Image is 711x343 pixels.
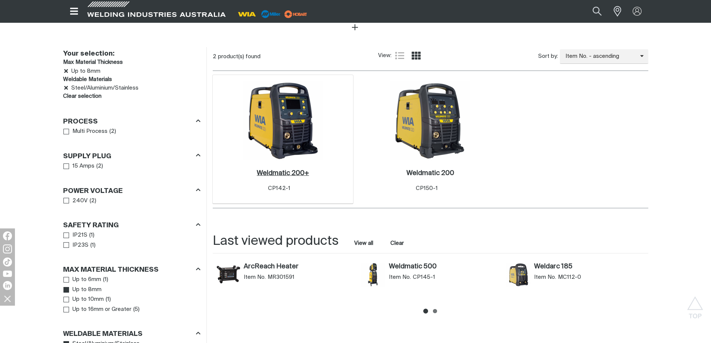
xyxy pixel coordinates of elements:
h3: Weldable Materials [63,75,200,84]
a: ArcReach Heater [244,263,354,271]
span: Sort by: [538,52,558,61]
ul: Safety Rating [63,230,200,250]
a: Remove Up to 8mm [63,68,69,74]
a: IP21S [63,230,88,240]
span: IP21S [72,231,87,240]
span: ( 1 ) [89,231,94,240]
a: Weldmatic 200+ [257,169,309,178]
img: Facebook [3,231,12,240]
span: ( 1 ) [106,295,111,304]
img: ArcReach Heater [216,263,240,287]
img: Weldarc 185 [506,263,530,287]
article: Weldarc 185 (MC112-0) [503,261,648,294]
img: hide socials [1,292,14,305]
span: Up to 10mm [72,295,104,304]
article: Weldmatic 500 (CP145-1) [358,261,503,294]
img: YouTube [3,271,12,277]
h2: Last viewed products [213,233,339,250]
span: MC112-0 [558,274,581,281]
h3: Process [63,118,98,126]
a: List view [395,51,404,60]
span: IP23S [72,241,88,250]
a: View all last viewed products [354,240,373,247]
img: LinkedIn [3,281,12,290]
span: Up to 8mm [72,286,102,294]
ul: Supply Plug [63,161,200,171]
span: CP150-1 [416,185,438,191]
li: Up to 8mm [63,67,200,75]
ul: Max Material Thickness [63,275,200,314]
span: 240V [72,197,88,205]
span: ( 2 ) [90,197,96,205]
a: Up to 8mm [63,285,102,295]
a: 240V [63,196,88,206]
span: Item No. [389,274,411,281]
span: Item No. - ascending [560,52,640,61]
ul: Power Voltage [63,196,200,206]
a: Weldmatic 500 [389,263,499,271]
input: Product name or item number... [575,3,609,20]
span: View: [378,52,392,60]
li: Steel/Aluminium/Stainless [63,84,200,92]
a: Up to 10mm [63,294,104,305]
span: MR301591 [268,274,294,281]
h3: Power Voltage [63,187,123,196]
div: Power Voltage [63,185,200,196]
button: Clear all last viewed products [389,238,406,248]
img: miller [282,9,309,20]
span: Item No. [534,274,556,281]
button: Search products [584,3,610,20]
ul: Process [63,127,200,137]
span: Steel/Aluminium/Stainless [71,84,138,92]
span: ( 5 ) [133,305,140,314]
span: ( 1 ) [90,241,96,250]
span: ( 2 ) [109,127,116,136]
a: Weldarc 185 [534,263,644,271]
button: Scroll to top [687,296,704,313]
img: Weldmatic 200 [390,81,470,160]
h3: Safety Rating [63,221,119,230]
a: IP23S [63,240,89,250]
span: Up to 8mm [71,67,100,75]
span: Up to 6mm [72,275,101,284]
section: Product list controls [213,47,648,66]
a: 15 Amps [63,161,95,171]
h2: Your selection: [63,50,197,58]
span: CP142-1 [268,185,290,191]
a: Up to 16mm or Greater [63,305,132,315]
div: Process [63,116,200,127]
article: ArcReach Heater (MR301591) [213,261,358,294]
span: ( 2 ) [96,162,103,171]
span: ( 1 ) [103,275,108,284]
h2: Weldmatic 200+ [257,170,309,177]
img: Weldmatic 200+ [243,81,323,160]
div: Safety Rating [63,220,200,230]
h3: Max Material Thickness [63,58,200,67]
img: TikTok [3,258,12,266]
div: Supply Plug [63,151,200,161]
a: Multi Process [63,127,108,137]
h3: Weldable Materials [63,330,143,339]
div: Max Material Thickness [63,265,200,275]
h3: Max Material Thickness [63,266,159,274]
div: 2 [213,53,378,60]
span: Item No. [244,274,266,281]
span: Multi Process [72,127,107,136]
span: 15 Amps [72,162,94,171]
a: Clear filters selection [63,92,102,101]
h2: Weldmatic 200 [406,170,454,177]
img: Weldmatic 500 [361,263,385,287]
a: Up to 6mm [63,275,102,285]
a: Weldmatic 200 [406,169,454,178]
span: Up to 16mm or Greater [72,305,131,314]
a: miller [282,11,309,17]
a: Remove Steel/Aluminium/Stainless [63,85,69,91]
div: Weldable Materials [63,329,200,339]
h3: Supply Plug [63,152,111,161]
span: CP145-1 [413,274,435,281]
img: Instagram [3,244,12,253]
span: product(s) found [218,54,261,59]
